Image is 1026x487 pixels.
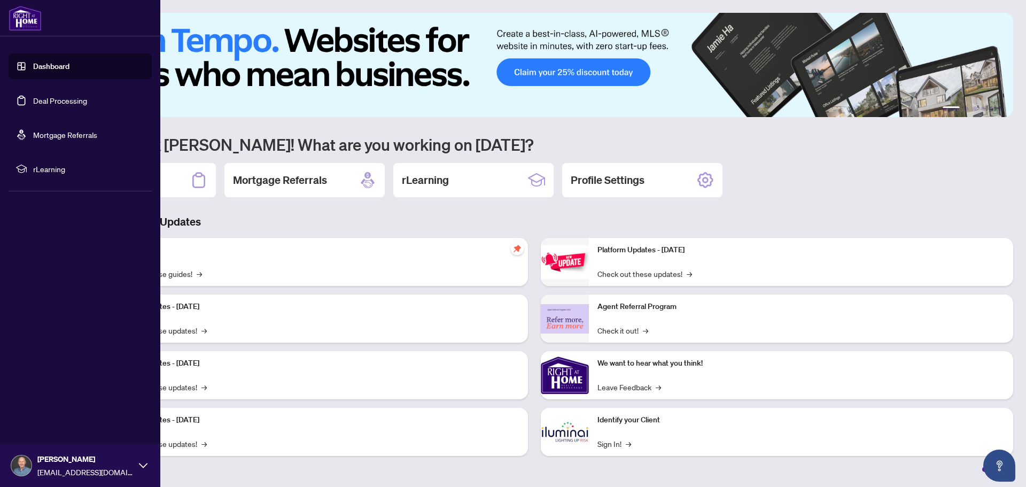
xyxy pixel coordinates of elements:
button: 6 [998,106,1002,111]
p: Platform Updates - [DATE] [112,358,519,369]
a: Check it out!→ [597,324,648,336]
img: logo [9,5,42,31]
button: 1 [943,106,960,111]
span: → [626,438,631,450]
span: → [201,381,207,393]
h2: Mortgage Referrals [233,173,327,188]
button: 5 [990,106,994,111]
p: Platform Updates - [DATE] [112,414,519,426]
button: 2 [964,106,968,111]
p: We want to hear what you think! [597,358,1005,369]
button: 4 [981,106,985,111]
a: Dashboard [33,61,69,71]
a: Mortgage Referrals [33,130,97,140]
span: [PERSON_NAME] [37,453,134,465]
span: → [201,324,207,336]
h2: rLearning [402,173,449,188]
h3: Brokerage & Industry Updates [56,214,1013,229]
button: 3 [973,106,977,111]
a: Sign In!→ [597,438,631,450]
button: Open asap [983,450,1015,482]
a: Check out these updates!→ [597,268,692,280]
img: Agent Referral Program [541,304,589,334]
p: Self-Help [112,244,519,256]
img: Identify your Client [541,408,589,456]
img: Profile Icon [11,455,32,476]
img: Platform Updates - June 23, 2025 [541,245,589,279]
h1: Welcome back [PERSON_NAME]! What are you working on [DATE]? [56,134,1013,154]
h2: Profile Settings [571,173,644,188]
p: Platform Updates - [DATE] [112,301,519,313]
img: We want to hear what you think! [541,351,589,399]
p: Agent Referral Program [597,301,1005,313]
span: → [656,381,661,393]
span: rLearning [33,163,144,175]
a: Deal Processing [33,96,87,105]
span: → [197,268,202,280]
span: → [201,438,207,450]
span: → [687,268,692,280]
p: Identify your Client [597,414,1005,426]
span: → [643,324,648,336]
span: [EMAIL_ADDRESS][DOMAIN_NAME] [37,466,134,478]
a: Leave Feedback→ [597,381,661,393]
span: pushpin [511,242,524,255]
p: Platform Updates - [DATE] [597,244,1005,256]
img: Slide 0 [56,13,1013,117]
